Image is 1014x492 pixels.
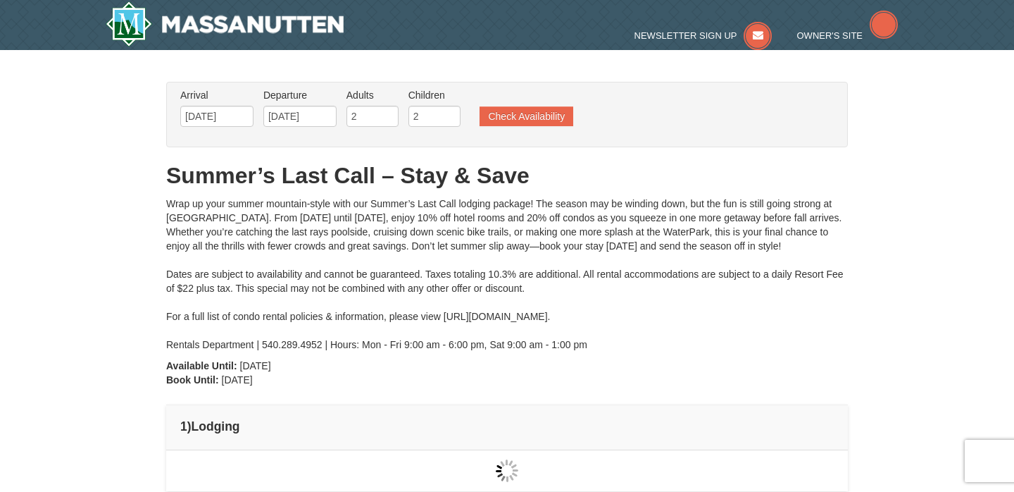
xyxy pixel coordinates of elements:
[166,197,848,352] div: Wrap up your summer mountain-style with our Summer’s Last Call lodging package! The season may be...
[166,360,237,371] strong: Available Until:
[346,88,399,102] label: Adults
[180,88,254,102] label: Arrival
[222,374,253,386] span: [DATE]
[166,161,848,190] h1: Summer’s Last Call – Stay & Save
[797,30,863,41] span: Owner's Site
[240,360,271,371] span: [DATE]
[496,460,518,482] img: wait gif
[187,419,192,433] span: )
[106,1,344,47] img: Massanutten Resort Logo
[166,374,219,386] strong: Book Until:
[263,88,337,102] label: Departure
[106,1,344,47] a: Massanutten Resort
[797,30,899,41] a: Owner's Site
[180,419,834,433] h4: 1 Lodging
[408,88,461,102] label: Children
[634,30,737,41] span: Newsletter Sign Up
[480,106,573,126] button: Check Availability
[634,30,772,41] a: Newsletter Sign Up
